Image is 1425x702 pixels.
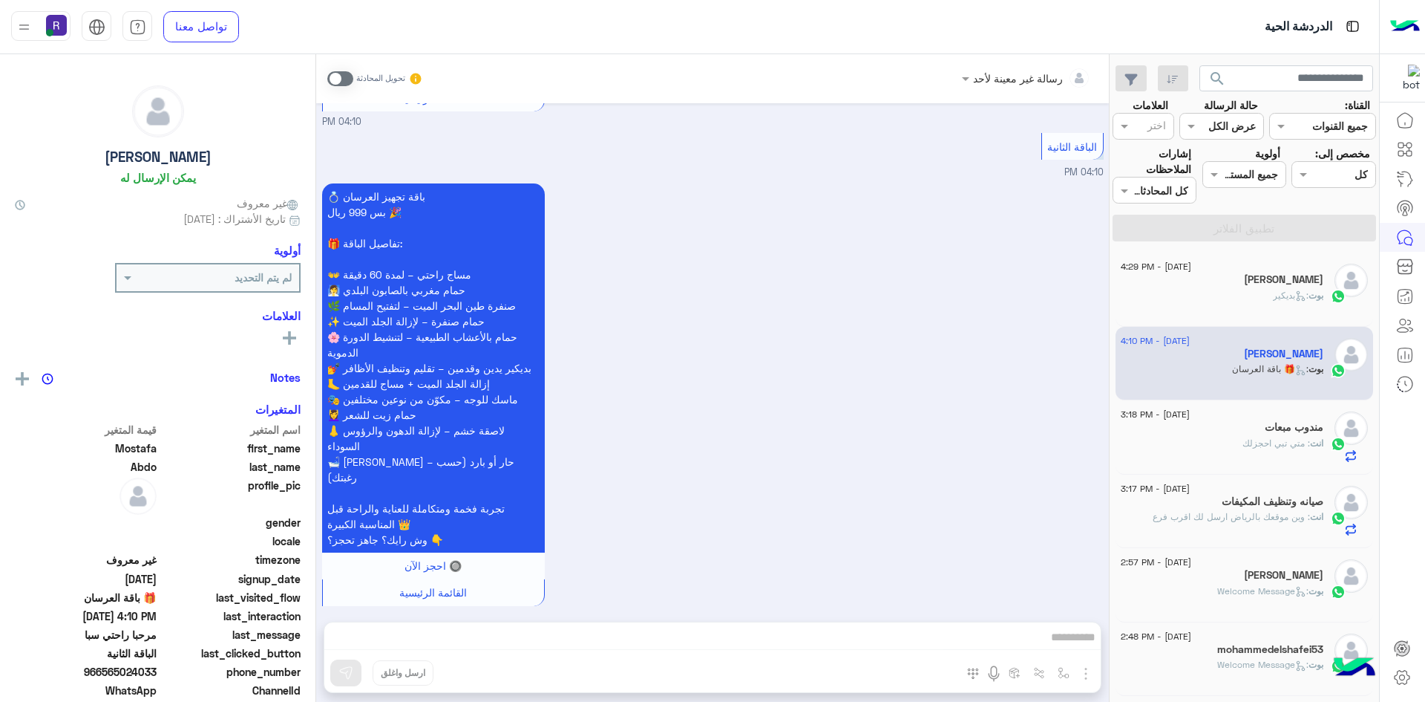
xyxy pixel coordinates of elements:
[1308,290,1323,301] span: بوت
[255,403,301,416] h6: المتغيرات
[183,211,286,227] span: تاريخ الأشتراك : [DATE]
[15,571,157,587] span: 2025-08-29T13:07:48.549Z
[1217,659,1308,670] span: : Welcome Message
[1113,146,1191,178] label: إشارات الملاحظات
[15,18,33,36] img: profile
[160,478,301,512] span: profile_pic
[1329,643,1380,695] img: hulul-logo.png
[15,441,157,456] span: Mostafa
[1331,363,1346,378] img: WhatsApp
[1308,363,1323,374] span: بوت
[1208,70,1226,88] span: search
[1331,585,1346,599] img: WhatsApp
[1217,585,1308,597] span: : Welcome Message
[1222,495,1323,508] h5: صيانه وتنظيف المكيفات
[399,92,467,105] span: القائمة الرئيسية
[1310,511,1323,522] span: انت
[15,608,157,624] span: 2025-08-29T13:10:53.575Z
[1244,348,1323,360] h5: Mostafa Abdo
[160,683,301,698] span: ChannelId
[1331,437,1346,452] img: WhatsApp
[1273,290,1308,301] span: : بديكير
[1334,486,1368,519] img: defaultAdmin.png
[1133,97,1168,113] label: العلامات
[1315,146,1370,161] label: مخصص إلى:
[1153,511,1310,522] span: وين موقعك بالرياض ارسل لك اقرب فرع
[1334,264,1368,297] img: defaultAdmin.png
[1310,438,1323,449] span: انت
[1343,17,1362,36] img: tab
[15,422,157,438] span: قيمة المتغير
[356,73,405,85] small: تحويل المحادثة
[1331,289,1346,304] img: WhatsApp
[1345,97,1370,113] label: القناة:
[1334,412,1368,445] img: defaultAdmin.png
[15,552,157,568] span: غير معروف
[1265,17,1332,37] p: الدردشة الحية
[399,586,467,599] span: القائمة الرئيسية
[160,571,301,587] span: signup_date
[160,608,301,624] span: last_interaction
[15,515,157,530] span: null
[1204,97,1258,113] label: حالة الرسالة
[237,195,301,211] span: غير معروف
[160,646,301,661] span: last_clicked_button
[1113,215,1376,241] button: تطبيق الفلاتر
[160,664,301,680] span: phone_number
[122,11,152,42] a: tab
[129,19,146,36] img: tab
[1121,408,1190,421] span: [DATE] - 3:18 PM
[1064,166,1104,178] span: 04:10 PM
[322,115,361,129] span: 04:10 PM
[1147,117,1168,137] div: اختر
[322,183,545,553] p: 29/8/2025, 4:10 PM
[160,533,301,549] span: locale
[1121,556,1191,569] span: [DATE] - 2:57 PM
[1334,559,1368,593] img: defaultAdmin.png
[15,664,157,680] span: 966565024033
[15,590,157,605] span: 🎁 باقة العرسان
[1331,511,1346,526] img: WhatsApp
[119,478,157,515] img: defaultAdmin.png
[1393,65,1420,91] img: 322853014244696
[270,371,301,384] h6: Notes
[15,459,157,475] span: Abdo
[160,459,301,475] span: last_name
[15,646,157,661] span: الباقة الثانية
[404,559,462,572] span: 🔘 احجز الآن
[1244,569,1323,582] h5: جمال دويدار
[160,422,301,438] span: اسم المتغير
[1244,273,1323,286] h5: Abdul Rehman
[160,441,301,456] span: first_name
[1308,585,1323,597] span: بوت
[120,171,196,184] h6: يمكن الإرسال له
[160,552,301,568] span: timezone
[1047,140,1097,153] span: الباقة الثانية
[1232,363,1308,374] span: : 🎁 باقة العرسان
[88,19,105,36] img: tab
[105,149,212,166] h5: [PERSON_NAME]
[160,515,301,530] span: gender
[274,244,301,257] h6: أولوية
[1308,659,1323,670] span: بوت
[163,11,239,42] a: تواصل معنا
[15,533,157,549] span: null
[160,590,301,605] span: last_visited_flow
[1121,482,1190,495] span: [DATE] - 3:17 PM
[1265,421,1323,434] h5: مندوب مبعات
[1121,260,1191,273] span: [DATE] - 4:29 PM
[15,627,157,643] span: مرحبا راحتي سبا
[15,309,301,322] h6: العلامات
[1242,438,1310,449] span: متي تبي احجزلك
[1390,11,1420,42] img: Logo
[1199,65,1236,97] button: search
[1121,334,1190,348] span: [DATE] - 4:10 PM
[46,15,67,36] img: userImage
[16,372,29,386] img: add
[160,627,301,643] span: last_message
[1334,338,1368,371] img: defaultAdmin.png
[373,660,433,686] button: ارسل واغلق
[15,683,157,698] span: 2
[42,373,53,385] img: notes
[1334,634,1368,667] img: defaultAdmin.png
